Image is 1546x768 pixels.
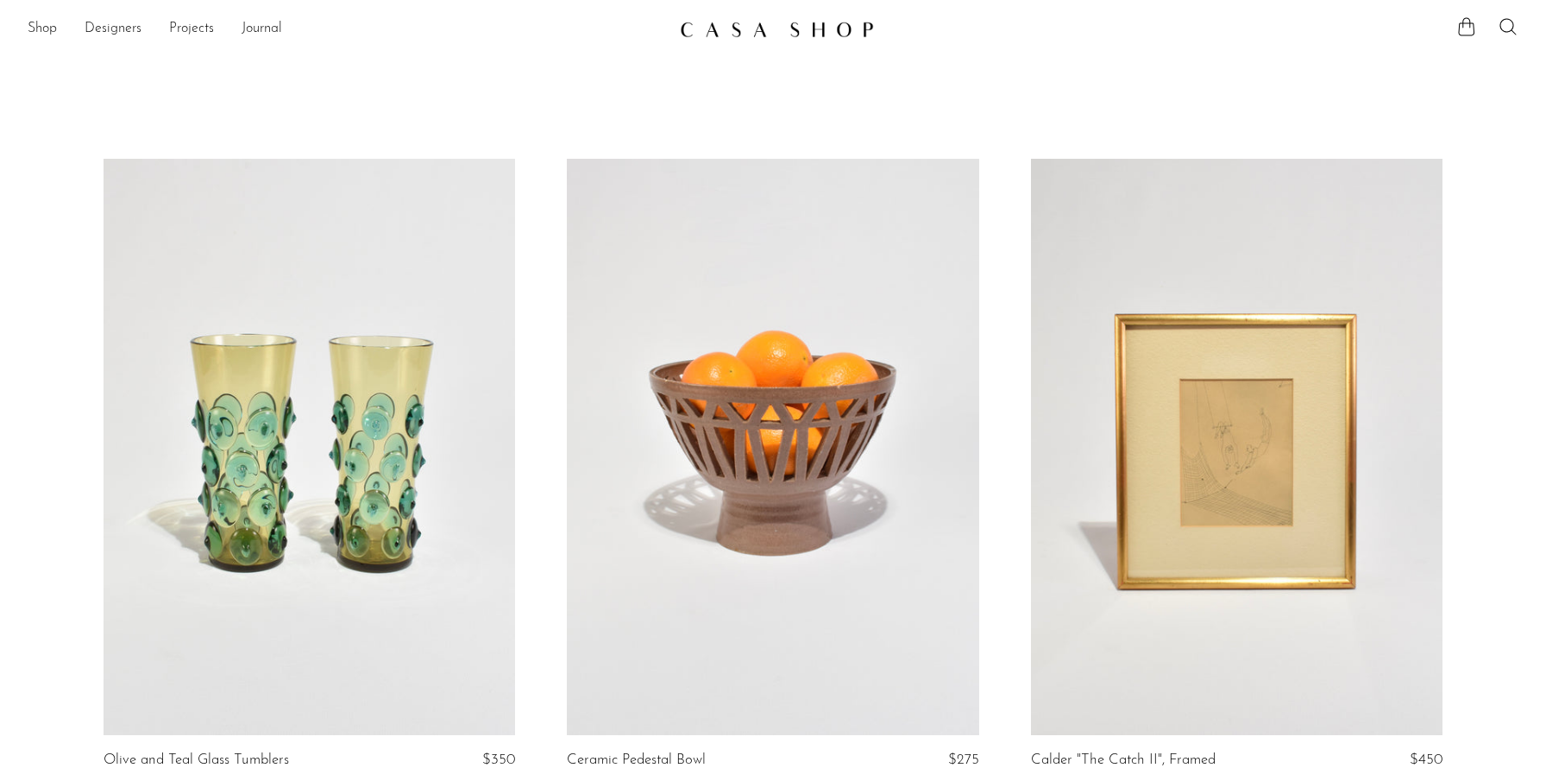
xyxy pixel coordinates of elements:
[85,18,141,41] a: Designers
[28,18,57,41] a: Shop
[169,18,214,41] a: Projects
[104,752,289,768] a: Olive and Teal Glass Tumblers
[28,15,666,44] ul: NEW HEADER MENU
[482,752,515,767] span: $350
[28,15,666,44] nav: Desktop navigation
[567,752,706,768] a: Ceramic Pedestal Bowl
[242,18,282,41] a: Journal
[1410,752,1442,767] span: $450
[948,752,979,767] span: $275
[1031,752,1216,768] a: Calder "The Catch II", Framed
